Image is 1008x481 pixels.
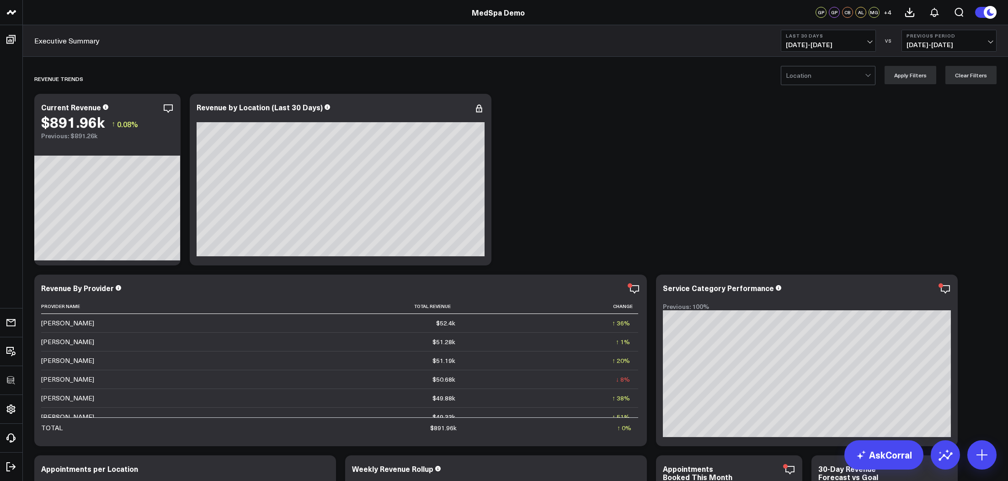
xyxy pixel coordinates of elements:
div: VS [880,38,897,43]
a: MedSpa Demo [472,7,525,17]
button: Last 30 Days[DATE]-[DATE] [781,30,876,52]
button: +4 [882,7,893,18]
div: TOTAL [41,423,63,432]
div: $49.33k [432,412,455,422]
button: Apply Filters [885,66,936,84]
div: [PERSON_NAME] [41,375,94,384]
span: ↑ [112,118,115,130]
th: Change [464,299,638,314]
div: ↑ 36% [612,319,630,328]
div: REVENUE TRENDS [34,68,83,89]
button: Previous Period[DATE]-[DATE] [901,30,997,52]
div: $51.19k [432,356,455,365]
div: ↑ 51% [612,412,630,422]
div: $891.96k [41,113,105,130]
div: AL [855,7,866,18]
div: MG [869,7,880,18]
div: ↑ 38% [612,394,630,403]
div: Revenue By Provider [41,283,114,293]
div: Weekly Revenue Rollup [352,464,433,474]
div: Previous: $891.26k [41,132,174,140]
div: [PERSON_NAME] [41,337,94,346]
div: $52.4k [436,319,455,328]
div: $49.88k [432,394,455,403]
th: Total Revenue [133,299,464,314]
div: GP [829,7,840,18]
b: Previous Period [907,33,992,38]
span: + 4 [884,9,891,16]
div: ↑ 0% [617,423,631,432]
div: Previous: 100% [663,303,951,310]
div: GP [816,7,827,18]
b: Last 30 Days [786,33,871,38]
div: Service Category Performance [663,283,774,293]
div: [PERSON_NAME] [41,319,94,328]
div: [PERSON_NAME] [41,394,94,403]
div: $891.96k [430,423,457,432]
div: Current Revenue [41,102,101,112]
div: $51.28k [432,337,455,346]
span: [DATE] - [DATE] [907,41,992,49]
div: ↑ 20% [612,356,630,365]
button: Clear Filters [945,66,997,84]
div: ↓ 8% [616,375,630,384]
div: [PERSON_NAME] [41,356,94,365]
span: 0.08% [117,119,138,129]
div: ↑ 1% [616,337,630,346]
div: [PERSON_NAME] [41,412,94,422]
div: $50.68k [432,375,455,384]
a: Executive Summary [34,36,100,46]
a: AskCorral [844,440,923,470]
div: Appointments per Location [41,464,138,474]
div: Revenue by Location (Last 30 Days) [197,102,323,112]
div: CB [842,7,853,18]
th: Provider Name [41,299,133,314]
span: [DATE] - [DATE] [786,41,871,49]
